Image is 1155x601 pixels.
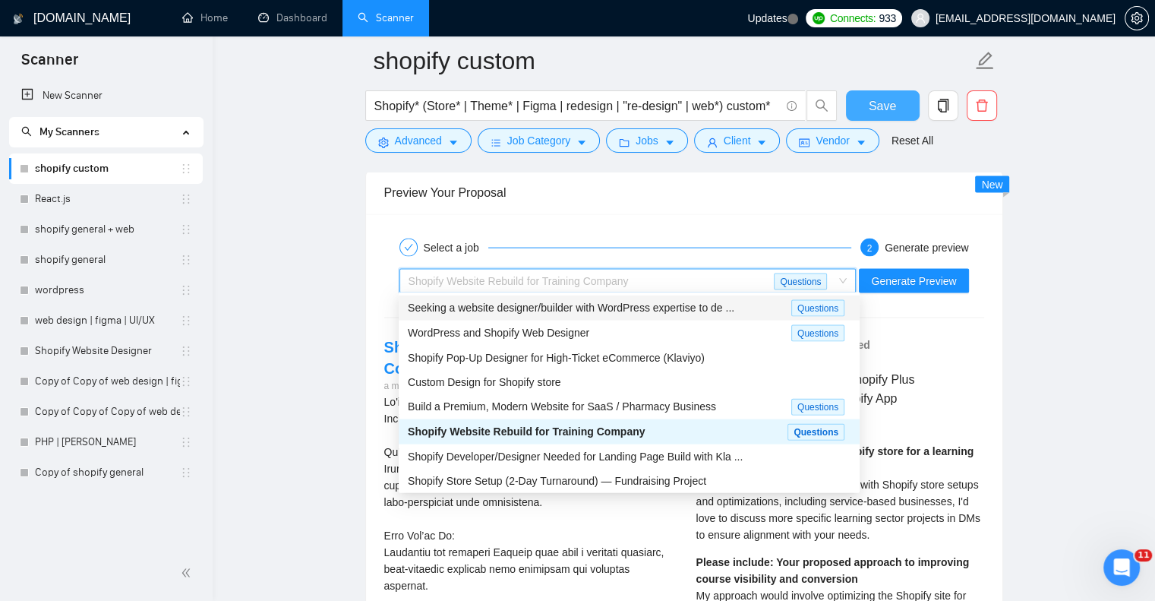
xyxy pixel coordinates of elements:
[180,315,192,327] span: holder
[507,132,570,149] span: Job Category
[180,375,192,387] span: holder
[799,137,809,148] span: idcard
[830,10,876,27] span: Connects:
[664,137,675,148] span: caret-down
[806,90,837,121] button: search
[21,125,99,138] span: My Scanners
[180,436,192,448] span: holder
[9,397,203,427] li: Copy of Copy of Copy of web design | figma | UI/UX
[694,128,781,153] button: userClientcaret-down
[1125,6,1149,30] button: setting
[816,132,849,149] span: Vendor
[967,99,996,112] span: delete
[21,126,32,137] span: search
[9,81,203,111] li: New Scanner
[491,137,501,148] span: bars
[35,245,180,275] a: shopify general
[374,42,972,80] input: Scanner name...
[9,427,203,457] li: PHP | Laravel Dev
[180,254,192,266] span: holder
[374,96,780,115] input: Search Freelance Jobs...
[786,128,879,153] button: idcardVendorcaret-down
[606,128,688,153] button: folderJobscaret-down
[395,132,442,149] span: Advanced
[478,128,600,153] button: barsJob Categorycaret-down
[9,214,203,245] li: shopify general + web
[35,153,180,184] a: shopify custom
[1134,549,1152,561] span: 11
[1125,12,1148,24] span: setting
[891,132,933,149] a: Reset All
[408,376,561,388] span: Custom Design for Shopify store
[35,336,180,366] a: Shopify Website Designer
[35,275,180,305] a: wordpress
[384,339,650,377] a: Shopify Website Rebuild for Training Company
[13,7,24,31] img: logo
[915,13,926,24] span: user
[756,137,767,148] span: caret-down
[9,49,90,81] span: Scanner
[576,137,587,148] span: caret-down
[885,239,969,257] div: Generate preview
[929,99,958,112] span: copy
[258,11,327,24] a: dashboardDashboard
[35,305,180,336] a: web design | figma | UI/UX
[9,336,203,366] li: Shopify Website Designer
[9,153,203,184] li: shopify custom
[384,171,984,214] div: Preview Your Proposal
[724,132,751,149] span: Client
[9,366,203,397] li: Copy of Copy of web design | figma | UI/UX
[39,125,99,138] span: My Scanners
[182,11,228,24] a: homeHome
[365,128,472,153] button: settingAdvancedcaret-down
[871,273,956,289] span: Generate Preview
[791,325,844,342] span: Questions
[879,10,895,27] span: 933
[408,475,706,487] span: Shopify Store Setup (2-Day Turnaround) — Fundraising Project
[846,90,920,121] button: Save
[9,457,203,488] li: Copy of shopify general
[180,406,192,418] span: holder
[774,274,827,290] span: Questions
[408,302,734,314] span: Seeking a website designer/builder with WordPress expertise to de ...
[696,556,970,585] strong: Please include: Your proposed approach to improving course visibility and conversion
[35,397,180,427] a: Copy of Copy of Copy of web design | figma | UI/UX
[9,245,203,275] li: shopify general
[21,81,191,111] a: New Scanner
[408,425,645,438] span: Shopify Website Rebuild for Training Company
[180,345,192,357] span: holder
[9,305,203,336] li: web design | figma | UI/UX
[975,51,995,71] span: edit
[1125,12,1149,24] a: setting
[408,451,743,463] span: Shopify Developer/Designer Needed for Landing Page Build with Kla ...
[9,184,203,214] li: React.js
[787,424,844,441] span: Questions
[707,137,718,148] span: user
[35,457,180,488] a: Copy of shopify general
[378,137,389,148] span: setting
[180,284,192,296] span: holder
[867,243,873,254] span: 2
[408,352,705,364] span: Shopify Pop-Up Designer for High-Ticket eCommerce (Klaviyo)
[981,179,1002,191] span: New
[181,565,196,580] span: double-left
[1103,549,1140,586] iframe: Intercom live chat
[424,239,488,257] div: Select a job
[928,90,958,121] button: copy
[180,223,192,236] span: holder
[35,214,180,245] a: shopify general + web
[404,243,413,252] span: check
[448,137,459,148] span: caret-down
[35,427,180,457] a: PHP | [PERSON_NAME]
[409,275,629,287] span: Shopify Website Rebuild for Training Company
[967,90,997,121] button: delete
[9,275,203,305] li: wordpress
[358,11,414,24] a: searchScanner
[859,269,968,293] button: Generate Preview
[869,96,896,115] span: Save
[619,137,630,148] span: folder
[787,101,797,111] span: info-circle
[35,184,180,214] a: React.js
[408,327,589,339] span: WordPress and Shopify Web Designer
[408,400,716,413] span: Build a Premium, Modern Website for SaaS / Pharmacy Business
